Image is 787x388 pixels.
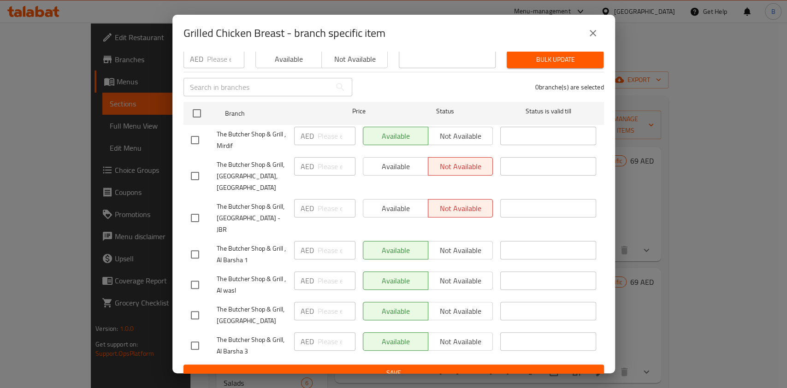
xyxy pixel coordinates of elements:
input: Please enter price [318,241,355,259]
input: Please enter price [318,157,355,176]
span: The Butcher Shop & Grill, Al Barsha 3 [217,334,287,357]
span: Save [191,367,597,379]
p: AED [301,161,314,172]
input: Please enter price [318,302,355,320]
span: Status is valid till [500,106,596,117]
p: AED [301,275,314,286]
p: AED [301,306,314,317]
input: Please enter price [318,271,355,290]
span: The Butcher Shop & Grill , Mirdif [217,129,287,152]
p: AED [190,53,203,65]
button: Not available [321,50,388,68]
span: Bulk update [514,54,596,65]
span: Available [260,53,318,66]
p: 0 branche(s) are selected [535,82,604,92]
span: Status [397,106,493,117]
input: Please enter price [318,199,355,218]
p: AED [301,203,314,214]
span: Branch [225,108,321,119]
span: The Butcher Shop & Grill, [GEOGRAPHIC_DATA] [217,304,287,327]
button: Save [183,364,604,382]
span: The Butcher Shop & Grill, [GEOGRAPHIC_DATA] - JBR [217,201,287,235]
input: Search in branches [183,78,331,96]
input: Please enter price [318,127,355,145]
span: The Butcher Shop & Grill , Al wasl [217,273,287,296]
button: Available [255,50,322,68]
span: The Butcher Shop & Grill, [GEOGRAPHIC_DATA], [GEOGRAPHIC_DATA] [217,159,287,194]
span: Not available [325,53,384,66]
span: Price [328,106,390,117]
p: AED [301,336,314,347]
span: The Butcher Shop & Grill , Al Barsha 1 [217,243,287,266]
input: Please enter price [318,332,355,351]
input: Please enter price [207,50,244,68]
p: AED [301,130,314,141]
button: Bulk update [507,51,604,68]
button: close [582,22,604,44]
h2: Grilled Chicken Breast - branch specific item [183,26,385,41]
p: AED [301,245,314,256]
